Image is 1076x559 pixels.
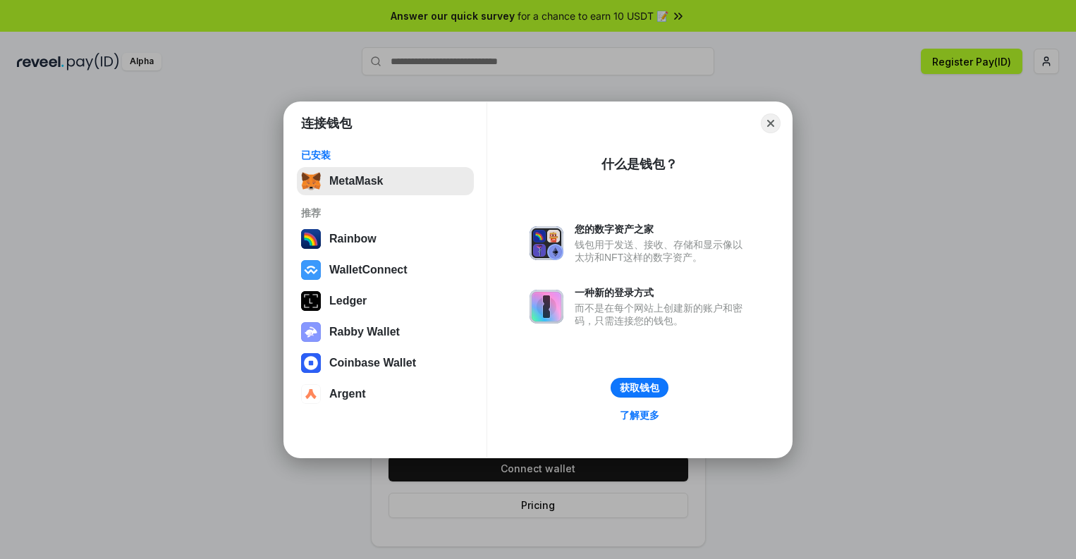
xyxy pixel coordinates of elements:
a: 了解更多 [611,406,668,424]
div: Ledger [329,295,367,307]
button: Close [761,113,781,133]
img: svg+xml,%3Csvg%20width%3D%2228%22%20height%3D%2228%22%20viewBox%3D%220%200%2028%2028%22%20fill%3D... [301,384,321,404]
img: svg+xml,%3Csvg%20width%3D%2228%22%20height%3D%2228%22%20viewBox%3D%220%200%2028%2028%22%20fill%3D... [301,260,321,280]
button: Coinbase Wallet [297,349,474,377]
button: WalletConnect [297,256,474,284]
button: Rabby Wallet [297,318,474,346]
div: Rainbow [329,233,377,245]
div: WalletConnect [329,264,408,276]
div: 获取钱包 [620,381,659,394]
button: Ledger [297,287,474,315]
div: MetaMask [329,175,383,188]
div: 一种新的登录方式 [575,286,750,299]
div: Coinbase Wallet [329,357,416,369]
button: 获取钱包 [611,378,668,398]
img: svg+xml,%3Csvg%20xmlns%3D%22http%3A%2F%2Fwww.w3.org%2F2000%2Fsvg%22%20width%3D%2228%22%20height%3... [301,291,321,311]
img: svg+xml,%3Csvg%20width%3D%22120%22%20height%3D%22120%22%20viewBox%3D%220%200%20120%20120%22%20fil... [301,229,321,249]
img: svg+xml,%3Csvg%20width%3D%2228%22%20height%3D%2228%22%20viewBox%3D%220%200%2028%2028%22%20fill%3D... [301,353,321,373]
img: svg+xml,%3Csvg%20xmlns%3D%22http%3A%2F%2Fwww.w3.org%2F2000%2Fsvg%22%20fill%3D%22none%22%20viewBox... [530,226,563,260]
button: MetaMask [297,167,474,195]
div: Rabby Wallet [329,326,400,338]
div: 而不是在每个网站上创建新的账户和密码，只需连接您的钱包。 [575,302,750,327]
div: 什么是钱包？ [601,156,678,173]
div: 钱包用于发送、接收、存储和显示像以太坊和NFT这样的数字资产。 [575,238,750,264]
div: 推荐 [301,207,470,219]
img: svg+xml,%3Csvg%20xmlns%3D%22http%3A%2F%2Fwww.w3.org%2F2000%2Fsvg%22%20fill%3D%22none%22%20viewBox... [530,290,563,324]
div: Argent [329,388,366,400]
button: Rainbow [297,225,474,253]
h1: 连接钱包 [301,115,352,132]
div: 您的数字资产之家 [575,223,750,235]
div: 了解更多 [620,409,659,422]
img: svg+xml,%3Csvg%20fill%3D%22none%22%20height%3D%2233%22%20viewBox%3D%220%200%2035%2033%22%20width%... [301,171,321,191]
div: 已安装 [301,149,470,161]
img: svg+xml,%3Csvg%20xmlns%3D%22http%3A%2F%2Fwww.w3.org%2F2000%2Fsvg%22%20fill%3D%22none%22%20viewBox... [301,322,321,342]
button: Argent [297,380,474,408]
